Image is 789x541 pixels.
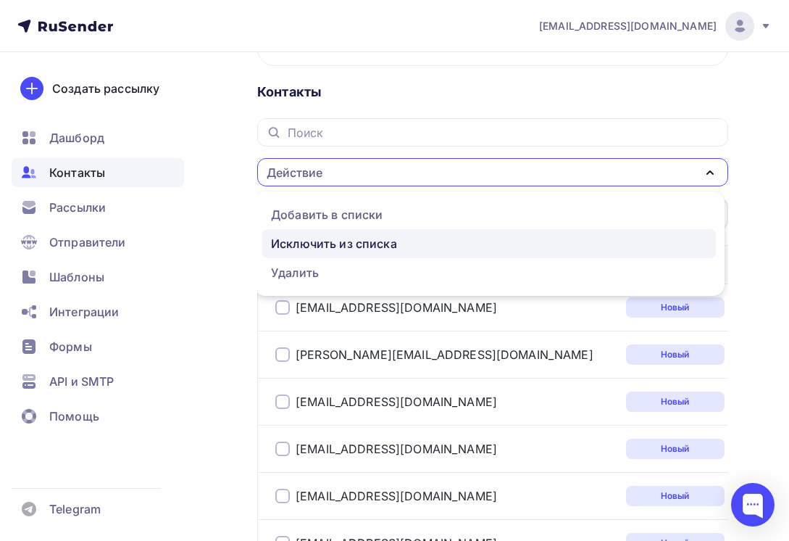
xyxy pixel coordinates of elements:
span: Отправители [49,234,126,251]
a: Отправители [12,228,184,257]
span: Шаблоны [49,268,104,286]
a: Рассылки [12,193,184,222]
span: Дашборд [49,129,104,146]
a: Шаблоны [12,263,184,292]
span: Интеграции [49,303,119,321]
a: [EMAIL_ADDRESS][DOMAIN_NAME] [296,489,497,503]
div: Новый [626,439,725,459]
a: [EMAIL_ADDRESS][DOMAIN_NAME] [296,300,497,315]
button: Действие [257,158,728,186]
span: Telegram [49,500,101,518]
span: Рассылки [49,199,106,216]
a: [EMAIL_ADDRESS][DOMAIN_NAME] [296,395,497,409]
a: Контакты [12,158,184,187]
div: Новый [626,297,725,318]
span: Контакты [49,164,105,181]
a: [EMAIL_ADDRESS][DOMAIN_NAME] [296,442,497,456]
div: Новый [626,392,725,412]
span: Помощь [49,408,99,425]
a: Дашборд [12,123,184,152]
input: Поиск [288,125,719,141]
div: Удалить [271,264,319,281]
div: Новый [626,344,725,365]
div: Новый [626,486,725,506]
span: Формы [49,338,92,355]
ul: Действие [254,191,725,296]
div: Действие [267,164,322,181]
div: Создать рассылку [52,80,159,97]
a: [PERSON_NAME][EMAIL_ADDRESS][DOMAIN_NAME] [296,347,593,362]
div: Добавить в списки [271,206,383,223]
a: [EMAIL_ADDRESS][DOMAIN_NAME] [539,12,772,41]
span: API и SMTP [49,373,114,390]
div: Исключить из списка [271,235,397,252]
a: Формы [12,332,184,361]
span: [EMAIL_ADDRESS][DOMAIN_NAME] [539,19,717,33]
div: Контакты [257,83,728,101]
